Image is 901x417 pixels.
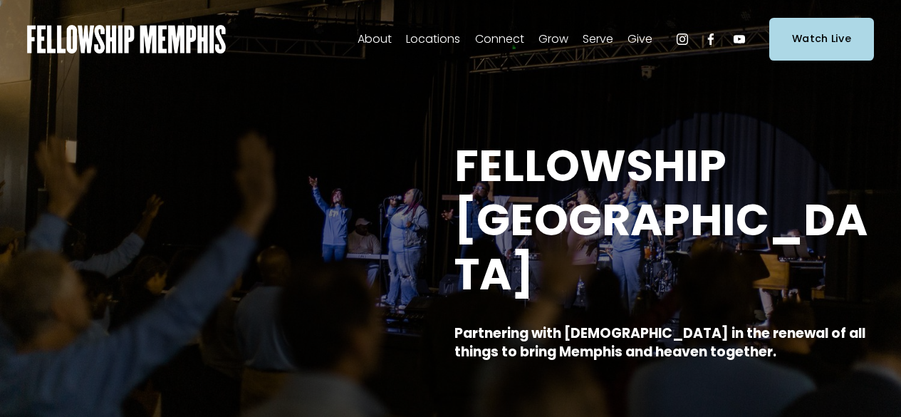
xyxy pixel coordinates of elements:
[627,28,652,51] a: folder dropdown
[475,29,524,50] span: Connect
[732,32,746,46] a: YouTube
[538,29,568,50] span: Grow
[358,29,392,50] span: About
[583,28,613,51] a: folder dropdown
[704,32,718,46] a: Facebook
[406,29,460,50] span: Locations
[454,324,868,361] strong: Partnering with [DEMOGRAPHIC_DATA] in the renewal of all things to bring Memphis and heaven toget...
[475,28,524,51] a: folder dropdown
[538,28,568,51] a: folder dropdown
[583,29,613,50] span: Serve
[358,28,392,51] a: folder dropdown
[627,29,652,50] span: Give
[769,18,874,60] a: Watch Live
[406,28,460,51] a: folder dropdown
[27,25,226,53] img: Fellowship Memphis
[454,135,868,305] strong: FELLOWSHIP [GEOGRAPHIC_DATA]
[675,32,689,46] a: Instagram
